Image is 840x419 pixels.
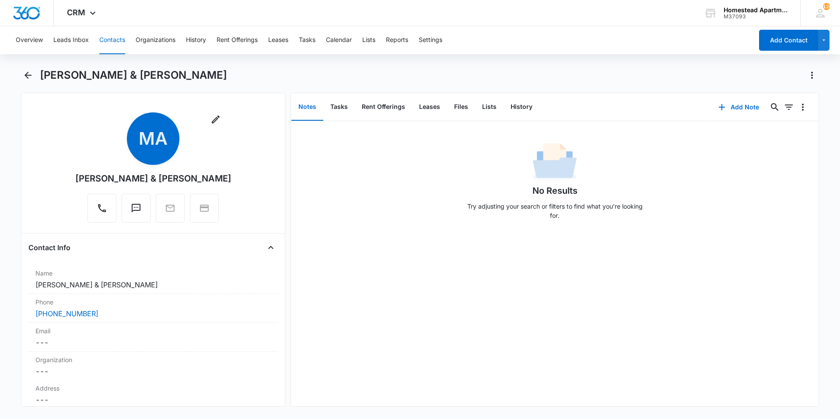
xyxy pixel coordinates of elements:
[21,68,35,82] button: Back
[35,366,271,377] dd: ---
[35,269,271,278] label: Name
[412,94,447,121] button: Leases
[386,26,408,54] button: Reports
[823,3,830,10] div: notifications count
[299,26,315,54] button: Tasks
[805,68,819,82] button: Actions
[326,26,352,54] button: Calendar
[268,26,288,54] button: Leases
[28,294,278,323] div: Phone[PHONE_NUMBER]
[122,207,150,215] a: Text
[127,112,179,165] span: MA
[53,26,89,54] button: Leads Inbox
[35,384,271,393] label: Address
[35,308,98,319] a: [PHONE_NUMBER]
[28,242,70,253] h4: Contact Info
[122,194,150,223] button: Text
[264,241,278,255] button: Close
[475,94,504,121] button: Lists
[768,100,782,114] button: Search...
[532,184,577,197] h1: No Results
[75,172,231,185] div: [PERSON_NAME] & [PERSON_NAME]
[35,279,271,290] dd: [PERSON_NAME] & [PERSON_NAME]
[186,26,206,54] button: History
[35,326,271,335] label: Email
[99,26,125,54] button: Contacts
[28,380,278,409] div: Address---
[28,265,278,294] div: Name[PERSON_NAME] & [PERSON_NAME]
[323,94,355,121] button: Tasks
[724,14,787,20] div: account id
[782,100,796,114] button: Filters
[362,26,375,54] button: Lists
[823,3,830,10] span: 126
[87,207,116,215] a: Call
[504,94,539,121] button: History
[16,26,43,54] button: Overview
[136,26,175,54] button: Organizations
[35,355,271,364] label: Organization
[447,94,475,121] button: Files
[355,94,412,121] button: Rent Offerings
[463,202,647,220] p: Try adjusting your search or filters to find what you’re looking for.
[724,7,787,14] div: account name
[28,323,278,352] div: Email---
[40,69,227,82] h1: [PERSON_NAME] & [PERSON_NAME]
[710,97,768,118] button: Add Note
[28,352,278,380] div: Organization---
[87,194,116,223] button: Call
[759,30,818,51] button: Add Contact
[35,395,271,405] dd: ---
[796,100,810,114] button: Overflow Menu
[217,26,258,54] button: Rent Offerings
[533,140,577,184] img: No Data
[35,337,271,348] dd: ---
[419,26,442,54] button: Settings
[35,297,271,307] label: Phone
[291,94,323,121] button: Notes
[67,8,85,17] span: CRM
